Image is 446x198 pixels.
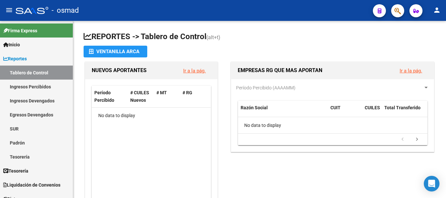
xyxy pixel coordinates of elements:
span: # RG [183,90,192,95]
a: go to next page [411,136,423,143]
button: Ir a la pág. [178,65,211,77]
datatable-header-cell: # RG [180,86,206,107]
datatable-header-cell: # MT [154,86,180,107]
datatable-header-cell: CUIT [328,101,362,122]
h1: REPORTES -> Tablero de Control [84,31,436,43]
span: Inicio [3,41,20,48]
button: Ventanilla ARCA [84,46,147,57]
span: CUIT [330,105,341,110]
span: CUILES [365,105,380,110]
datatable-header-cell: Período Percibido [92,86,128,107]
span: EMPRESAS RG QUE MAS APORTAN [238,67,322,73]
span: Período Percibido (AAAAMM) [236,85,295,90]
span: Total Transferido [384,105,421,110]
a: go to previous page [396,136,409,143]
mat-icon: person [433,6,441,14]
datatable-header-cell: # CUILES Nuevos [128,86,154,107]
span: Liquidación de Convenios [3,181,60,189]
span: Período Percibido [94,90,114,103]
a: Ir a la pág. [400,68,422,74]
span: Reportes [3,55,27,62]
span: # MT [156,90,167,95]
datatable-header-cell: Razón Social [238,101,328,122]
datatable-header-cell: CUILES [362,101,382,122]
span: - osmad [52,3,79,18]
div: No data to display [92,108,211,124]
span: Tesorería [3,167,28,175]
span: Razón Social [241,105,268,110]
div: Ventanilla ARCA [89,46,142,57]
button: Ir a la pág. [394,65,427,77]
div: No data to display [238,117,427,133]
div: Open Intercom Messenger [424,176,439,191]
span: # CUILES Nuevos [130,90,149,103]
span: (alt+t) [206,34,220,40]
span: NUEVOS APORTANTES [92,67,147,73]
span: Firma Express [3,27,37,34]
mat-icon: menu [5,6,13,14]
datatable-header-cell: Total Transferido [382,101,427,122]
a: Ir a la pág. [183,68,206,74]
